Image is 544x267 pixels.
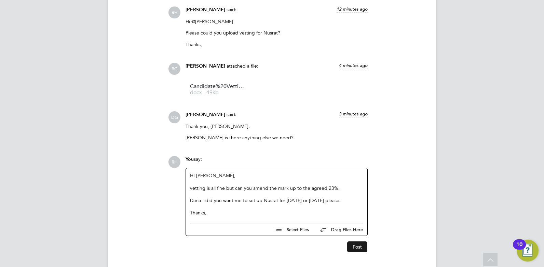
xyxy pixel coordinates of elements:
[186,30,368,36] p: Please could you upload vetting for Nusrat?
[186,41,368,47] p: Thanks,
[186,156,368,168] div: say:
[516,244,522,253] div: 10
[314,223,363,237] button: Drag Files Here
[347,241,367,252] button: Post
[190,197,363,203] div: Daria - did you want me to set up Nusrat for [DATE] or [DATE] please.
[168,63,180,75] span: BG
[168,156,180,168] span: RH
[337,6,368,12] span: 12 minutes ago
[227,63,258,69] span: attached a file:
[190,90,245,95] span: docx - 49kb
[190,84,245,89] span: Candidate%20Vetting%20Form-%20NCC-%20nusrat
[186,156,194,162] span: You
[190,84,245,95] a: Candidate%20Vetting%20Form-%20NCC-%20nusrat docx - 49kb
[168,111,180,123] span: DG
[339,62,368,68] span: 4 minutes ago
[190,210,363,216] div: Thanks,
[190,172,363,216] div: HI [PERSON_NAME],
[190,185,363,191] div: vetting is all fine but can you amend the mark up to the agreed 23%.
[227,111,236,117] span: said:
[168,6,180,18] span: RH
[186,63,225,69] span: [PERSON_NAME]
[186,112,225,117] span: [PERSON_NAME]
[186,123,368,129] p: Thank you, [PERSON_NAME].
[517,240,539,262] button: Open Resource Center, 10 new notifications
[227,6,236,13] span: said:
[339,111,368,117] span: 3 minutes ago
[186,18,368,25] p: Hi @[PERSON_NAME]
[186,7,225,13] span: [PERSON_NAME]
[186,135,368,141] p: [PERSON_NAME] is there anything else we need?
